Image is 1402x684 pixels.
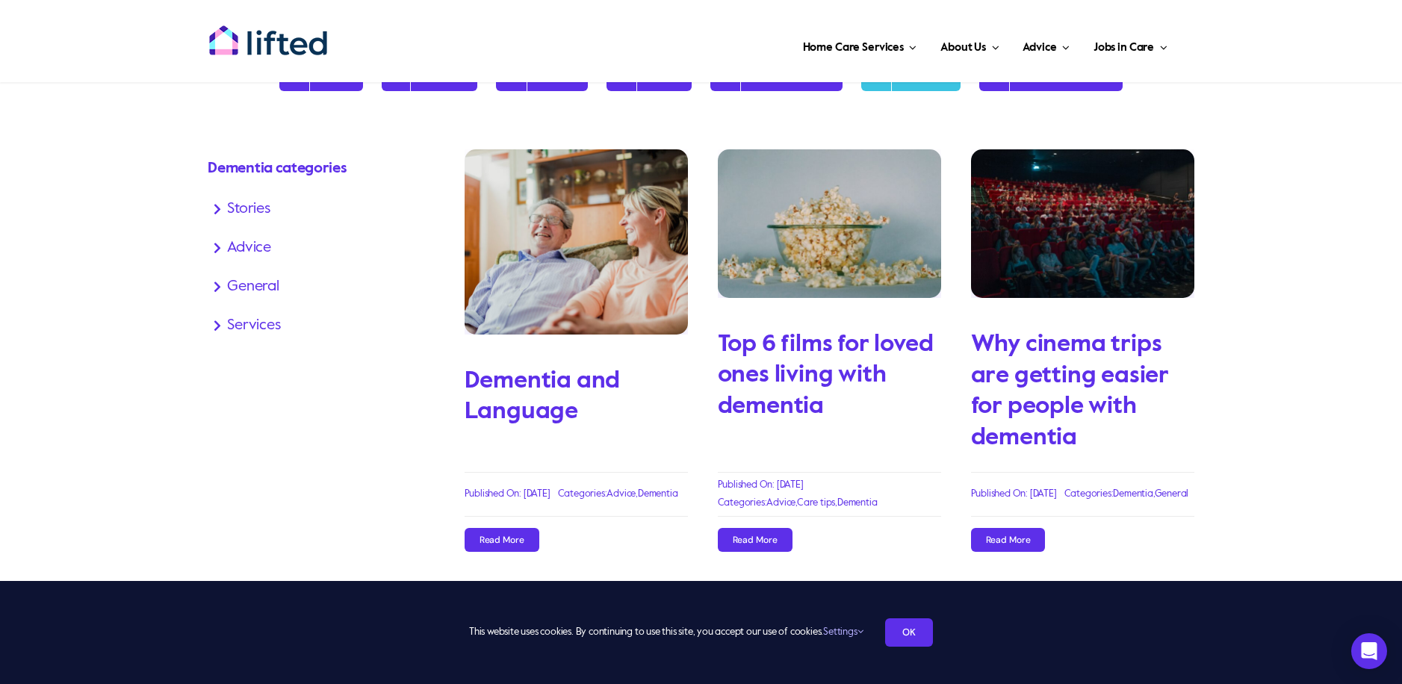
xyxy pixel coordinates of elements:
[940,36,986,60] span: About Us
[208,197,425,338] nav: Dementia Sidebar Nav (Blog)
[1094,36,1154,60] span: Jobs in Care
[885,618,933,647] a: OK
[797,498,835,508] a: Care tips
[465,154,688,169] a: Dementia and Language
[1064,489,1189,499] span: Categories: ,
[208,236,425,260] a: Advice
[1018,22,1073,67] a: Advice
[480,535,524,545] span: Read More
[936,22,1003,67] a: About Us
[227,197,270,221] span: Stories
[718,498,878,508] span: Categories: , ,
[1155,489,1189,499] a: General
[971,528,1046,552] a: Read More
[798,22,922,67] a: Home Care Services
[718,528,792,552] a: Read More
[971,149,1194,298] img: Cinema trips with a loved one living with dementia
[208,158,425,179] h4: Dementia categories
[465,369,621,424] a: Dementia and Language
[469,621,863,644] span: This website uses cookies. By continuing to use this site, you accept our use of cookies.
[718,149,941,298] img: Top films for those living with dementia
[971,489,1057,499] span: Published On: [DATE]
[465,489,550,499] span: Published On: [DATE]
[718,480,804,490] span: Published On: [DATE]
[1089,22,1172,67] a: Jobs in Care
[638,489,677,499] a: Dementia
[558,489,678,499] span: Categories: ,
[208,275,425,299] a: General
[376,22,1172,67] nav: Main Menu
[803,36,904,60] span: Home Care Services
[766,498,795,508] a: Advice
[227,236,271,260] span: Advice
[1351,633,1387,669] div: Open Intercom Messenger
[718,332,934,418] a: Top 6 films for loved ones living with dementia
[1023,36,1056,60] span: Advice
[986,535,1031,545] span: Read More
[208,314,425,338] a: Services
[733,535,778,545] span: Read More
[208,197,425,221] a: Stories
[227,275,279,299] span: General
[208,25,328,40] a: lifted-logo
[971,154,1194,169] a: Why cinema trips are getting easier for people with dementia
[837,498,877,508] a: Dementia
[1113,489,1153,499] a: Dementia
[971,332,1169,450] a: Why cinema trips are getting easier for people with dementia
[465,528,539,552] a: Read More
[607,489,636,499] a: Advice
[718,154,941,169] a: Top 6 films for loved ones living with dementia
[227,314,280,338] span: Services
[823,627,863,637] a: Settings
